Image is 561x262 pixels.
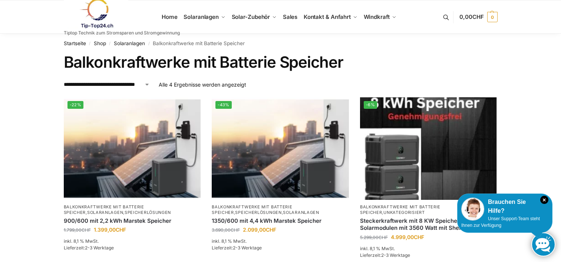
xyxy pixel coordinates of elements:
a: Solaranlagen [283,210,319,215]
span: 0,00 [459,13,484,20]
a: Kontakt & Anfahrt [300,0,360,34]
span: / [86,41,94,47]
div: Brauchen Sie Hilfe? [461,198,548,215]
a: 1350/600 mit 4,4 kWh Marstek Speicher [212,217,349,225]
span: CHF [231,227,240,233]
a: Sales [280,0,300,34]
img: Balkonkraftwerk mit Marstek Speicher [212,97,349,200]
span: Windkraft [364,13,390,20]
a: Solaranlagen [181,0,228,34]
p: inkl. 8,1 % MwSt. [212,238,349,245]
i: Schließen [540,196,548,204]
a: Solaranlagen [87,210,123,215]
span: CHF [82,227,91,233]
a: Speicherlösungen [235,210,281,215]
a: Unkategorisiert [383,210,425,215]
p: , [360,204,497,216]
a: Speicherlösungen [125,210,171,215]
span: 2-3 Werktage [381,252,410,258]
span: Sales [283,13,298,20]
img: Customer service [461,198,484,221]
bdi: 1.399,00 [94,226,126,233]
a: Solar-Zubehör [228,0,280,34]
span: 2-3 Werktage [233,245,262,251]
a: Solaranlagen [114,40,145,46]
span: / [145,41,153,47]
a: -22%Balkonkraftwerk mit Marstek Speicher [64,97,201,200]
span: CHF [472,13,484,20]
span: CHF [266,226,276,233]
a: Windkraft [360,0,399,34]
p: inkl. 8,1 % MwSt. [360,245,497,252]
nav: Breadcrumb [64,34,498,53]
span: Solaranlagen [184,13,219,20]
span: 0 [487,12,498,22]
select: Shop-Reihenfolge [64,81,150,88]
span: 2-3 Werktage [85,245,114,251]
bdi: 5.299,00 [360,235,388,240]
span: Lieferzeit: [64,245,114,251]
a: -43%Balkonkraftwerk mit Marstek Speicher [212,97,349,200]
span: Lieferzeit: [360,252,410,258]
p: , , [64,204,201,216]
span: Solar-Zubehör [232,13,270,20]
span: Lieferzeit: [212,245,262,251]
a: -6%Steckerkraftwerk mit 8 KW Speicher und 8 Solarmodulen mit 3560 Watt mit Shelly Em 3 Pro [360,97,497,200]
p: Tiptop Technik zum Stromsparen und Stromgewinnung [64,31,180,35]
p: Alle 4 Ergebnisse werden angezeigt [159,81,246,88]
span: CHF [414,234,424,240]
a: Startseite [64,40,86,46]
span: CHF [379,235,388,240]
a: 0,00CHF 0 [459,6,497,28]
a: Balkonkraftwerke mit Batterie Speicher [212,204,292,215]
p: inkl. 8,1 % MwSt. [64,238,201,245]
bdi: 1.799,00 [64,227,91,233]
a: Balkonkraftwerke mit Batterie Speicher [360,204,440,215]
bdi: 2.099,00 [243,226,276,233]
a: Balkonkraftwerke mit Batterie Speicher [64,204,144,215]
bdi: 4.999,00 [391,234,424,240]
a: Shop [94,40,106,46]
img: Balkonkraftwerk mit Marstek Speicher [64,97,201,200]
p: , , [212,204,349,216]
bdi: 3.690,00 [212,227,240,233]
h1: Balkonkraftwerke mit Batterie Speicher [64,53,498,71]
span: CHF [116,226,126,233]
span: / [106,41,114,47]
img: Steckerkraftwerk mit 8 KW Speicher und 8 Solarmodulen mit 3560 Watt mit Shelly Em 3 Pro [360,97,497,200]
a: 900/600 mit 2,2 kWh Marstek Speicher [64,217,201,225]
span: Kontakt & Anfahrt [304,13,351,20]
span: Unser Support-Team steht Ihnen zur Verfügung [461,216,540,228]
a: Steckerkraftwerk mit 8 KW Speicher und 8 Solarmodulen mit 3560 Watt mit Shelly Em 3 Pro [360,217,497,232]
